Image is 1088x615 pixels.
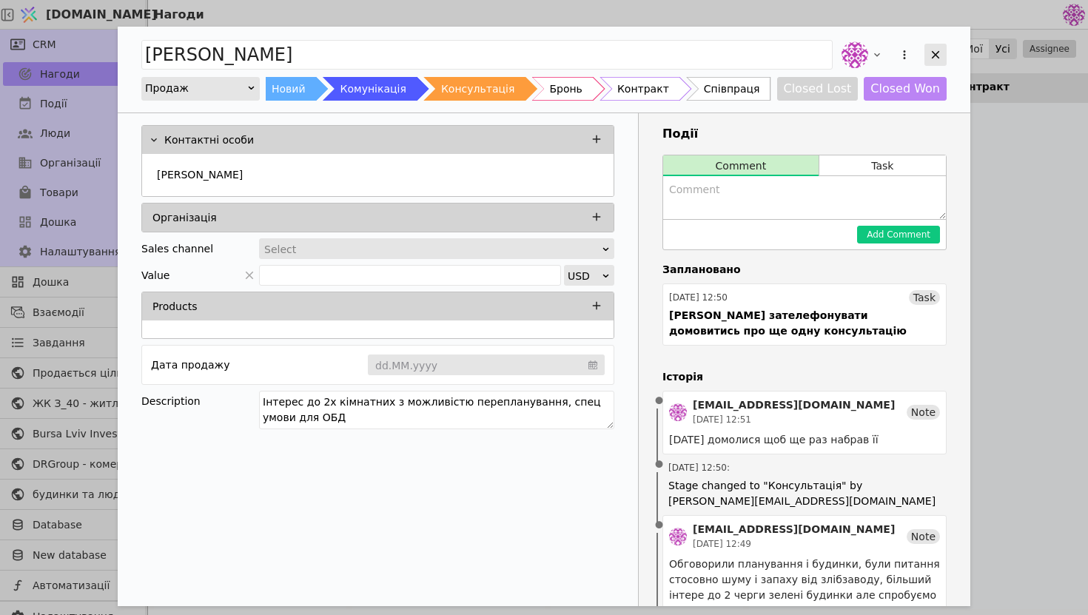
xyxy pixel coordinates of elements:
button: Add Comment [857,226,940,243]
div: Бронь [549,77,582,101]
h3: Події [662,125,947,143]
div: [EMAIL_ADDRESS][DOMAIN_NAME] [693,397,895,413]
div: Комунікація [340,77,406,101]
textarea: Інтерес до 2х кімнатних з можливістю перепланування, спец умови для ОБД [259,391,614,429]
span: [DATE] 12:50 : [668,461,730,474]
button: Comment [663,155,819,176]
button: Closed Lost [777,77,859,101]
button: Task [819,155,946,176]
div: Продаж [145,78,246,98]
div: Add Opportunity [118,27,970,606]
div: Note [907,529,940,544]
div: Новий [272,77,306,101]
span: • [652,383,667,420]
div: Description [141,391,259,411]
div: [DATE] 12:49 [693,537,895,551]
div: [EMAIL_ADDRESS][DOMAIN_NAME] [693,522,895,537]
div: [DATE] 12:50 [669,291,728,304]
div: Дата продажу [151,354,229,375]
p: Організація [152,210,217,226]
div: Контракт [617,77,669,101]
span: Stage changed to "Консультація" by [PERSON_NAME][EMAIL_ADDRESS][DOMAIN_NAME] [668,478,941,509]
div: [DATE] 12:51 [693,413,895,426]
svg: calendar [588,357,597,372]
span: Value [141,265,169,286]
button: Closed Won [864,77,947,101]
div: USD [568,266,601,286]
div: [PERSON_NAME] зателефонувати домовитись про ще одну консультацію [669,308,940,339]
h4: Заплановано [662,262,947,278]
span: • [652,446,667,484]
img: de [669,403,687,421]
div: Note [907,405,940,420]
h4: Історія [662,369,947,385]
div: Співпраця [704,77,760,101]
p: Products [152,299,197,315]
div: Select [264,239,600,260]
p: Контактні особи [164,132,254,148]
img: de [842,41,868,68]
span: • [652,507,667,545]
img: de [669,528,687,545]
div: [DATE] домолися щоб ще раз набрав її [669,432,940,448]
div: Sales channel [141,238,213,259]
p: [PERSON_NAME] [157,167,243,183]
div: Task [909,290,940,305]
div: Консультація [441,77,514,101]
